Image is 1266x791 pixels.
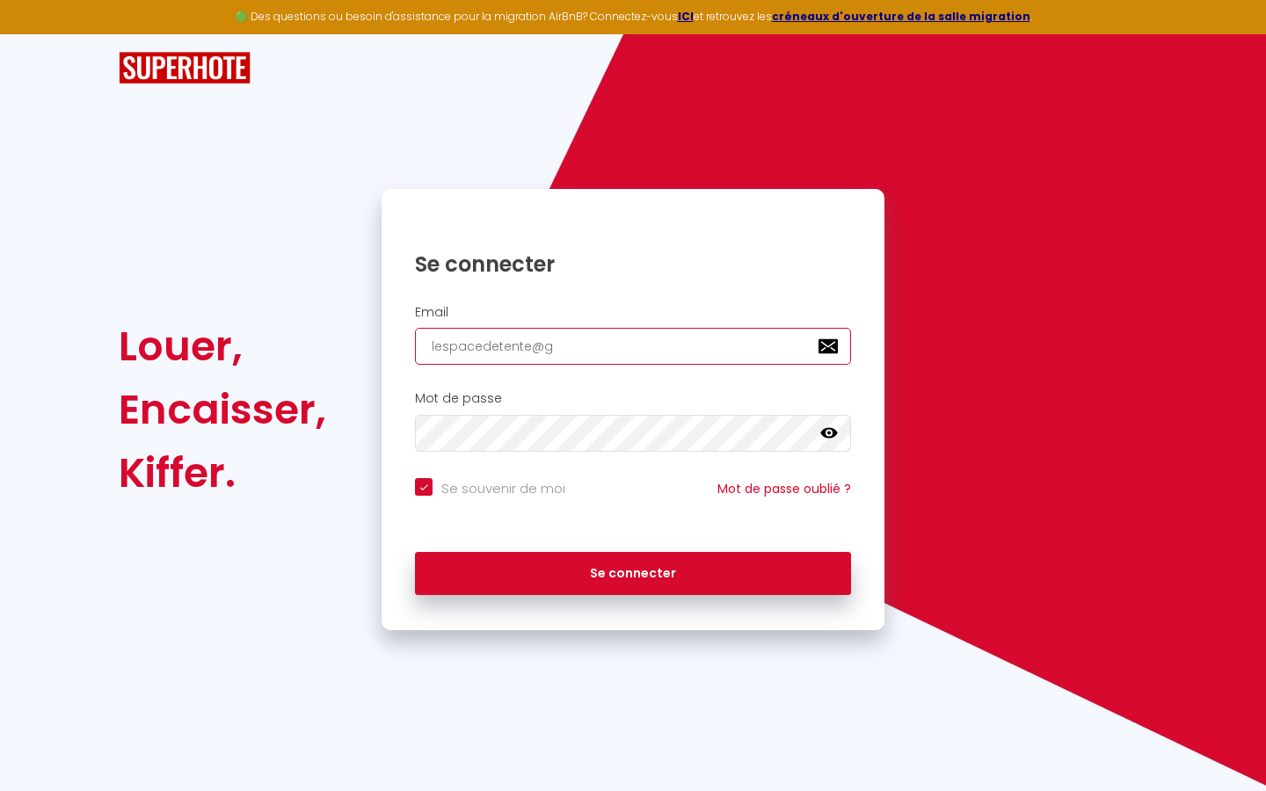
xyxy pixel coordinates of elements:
[415,328,851,365] input: Ton Email
[415,552,851,596] button: Se connecter
[415,391,851,406] h2: Mot de passe
[119,441,326,504] div: Kiffer.
[14,7,67,60] button: Ouvrir le widget de chat LiveChat
[415,250,851,278] h1: Se connecter
[678,9,694,24] a: ICI
[415,305,851,320] h2: Email
[119,378,326,441] div: Encaisser,
[119,315,326,378] div: Louer,
[119,52,251,84] img: SuperHote logo
[772,9,1030,24] a: créneaux d'ouverture de la salle migration
[717,480,851,497] a: Mot de passe oublié ?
